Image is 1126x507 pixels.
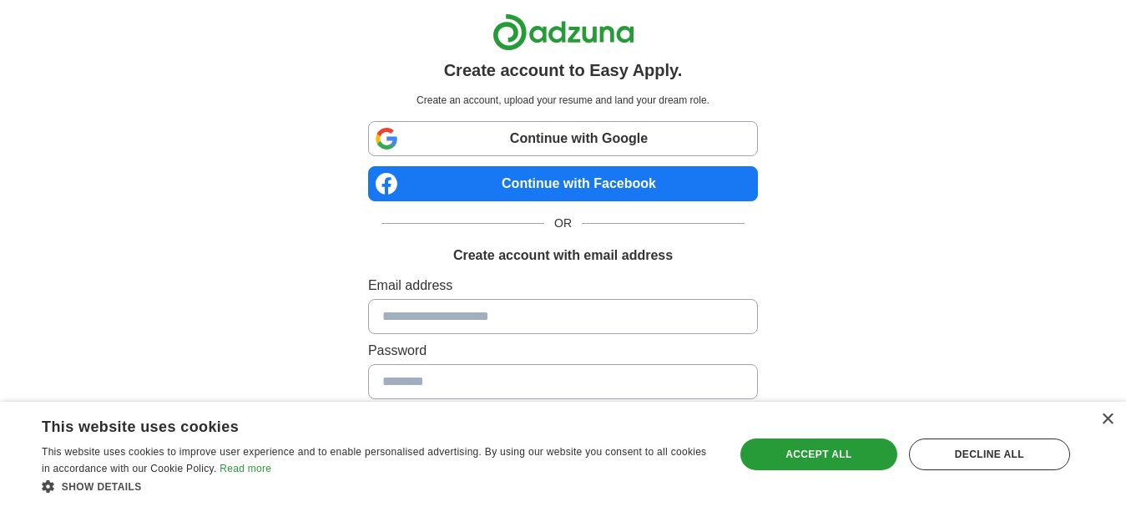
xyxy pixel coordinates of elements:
[42,412,672,437] div: This website uses cookies
[444,58,683,83] h1: Create account to Easy Apply.
[492,13,634,51] img: Adzuna logo
[1101,413,1113,426] div: Close
[42,446,706,474] span: This website uses cookies to improve user experience and to enable personalised advertising. By u...
[42,478,714,494] div: Show details
[368,341,758,361] label: Password
[368,276,758,296] label: Email address
[368,166,758,201] a: Continue with Facebook
[453,246,673,266] h1: Create account with email address
[909,439,1070,470] div: Decline all
[368,121,758,156] a: Continue with Google
[544,215,582,232] span: OR
[62,481,142,493] span: Show details
[371,93,755,108] p: Create an account, upload your resume and land your dream role.
[740,439,897,470] div: Accept all
[220,463,271,474] a: Read more, opens a new window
